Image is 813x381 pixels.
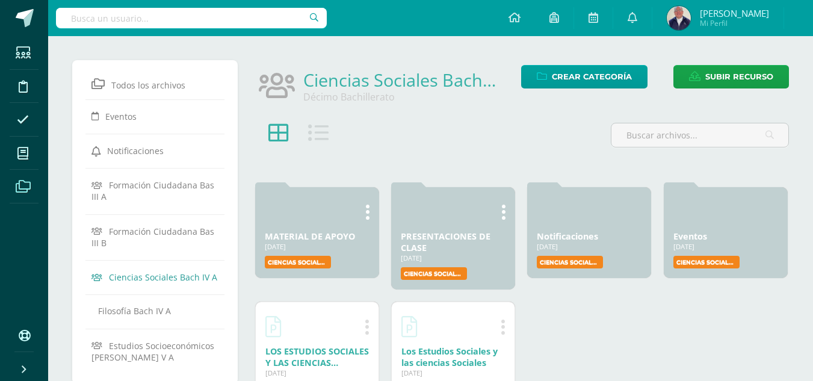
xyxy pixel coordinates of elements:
a: Subir recurso [673,65,789,88]
label: Ciencias Sociales Bach IV [673,256,740,268]
img: 4400bde977c2ef3c8e0f06f5677fdb30.png [667,6,691,30]
span: Mi Perfil [700,18,769,28]
a: Los Estudios Sociales y las ciencias Sociales [401,345,498,368]
a: Descargar Los Estudios Sociales y las ciencias Sociales.pptx [401,312,417,341]
div: [DATE] [401,368,505,377]
a: Formación Ciudadana Bas III A [91,174,218,207]
a: Notificaciones [91,140,218,161]
a: Filosofía Bach IV A [91,300,218,321]
div: Notificaciones Ciencias Sociales Bach IV Décimo Bachillerato 'A' [537,231,641,242]
div: [DATE] [265,368,369,377]
a: Formación Ciudadana Bas III B [91,220,218,253]
a: Ciencias Sociales Bach IV A [303,68,517,91]
span: Subir recurso [705,66,773,88]
a: Estudios Socioeconómicos [PERSON_NAME] V A [91,335,218,368]
div: MATERIAL DE APOYO [265,231,369,242]
a: Todos los archivos [91,73,218,94]
span: Estudios Socioeconómicos [PERSON_NAME] V A [91,340,214,363]
div: Eventos Ciencias Sociales Bach IV Décimo Bachillerato 'A' [673,231,778,242]
label: Ciencias Sociales Bach IV A [401,267,467,280]
label: Ciencias Sociales Bach IV [537,256,603,268]
span: Ciencias Sociales Bach IV A [109,271,217,283]
a: PRESENTACIONES DE CLASE [401,231,490,253]
a: Ciencias Sociales Bach IV A [91,266,218,288]
label: Ciencias Sociales Bach IV A [265,256,331,268]
a: LOS ESTUDIOS SOCIALES Y LAS CIENCIAS SOCIALES [265,345,369,380]
span: Crear Categoría [552,66,632,88]
a: Acciones [501,197,506,223]
div: [DATE] [401,253,505,262]
a: MATERIAL DE APOYO [265,231,355,242]
span: Todos los archivos [111,79,185,91]
input: Busca un usuario... [56,8,327,28]
a: Notificaciones [537,231,598,242]
span: Filosofía Bach IV A [98,305,171,317]
span: Eventos [105,111,137,122]
a: Crear Categoría [521,65,648,88]
a: Descargar LOS ESTUDIOS SOCIALES Y LAS CIENCIAS SOCIALES.pptx [265,312,281,341]
span: [PERSON_NAME] [700,7,769,19]
div: [DATE] [265,242,369,251]
div: [DATE] [537,242,641,251]
div: Descargar Los Estudios Sociales y las ciencias Sociales.pptx [401,345,505,368]
div: Descargar LOS ESTUDIOS SOCIALES Y LAS CIENCIAS SOCIALES.pptx [265,345,369,368]
div: [DATE] [673,242,778,251]
a: Acciones [365,197,370,223]
a: Acciones [365,312,369,338]
a: Eventos [673,231,707,242]
span: Notificaciones [107,145,164,156]
a: Acciones [501,312,505,338]
div: PRESENTACIONES DE CLASE [401,231,505,253]
a: Eventos [91,105,218,127]
span: Formación Ciudadana Bas III A [91,179,214,202]
span: Formación Ciudadana Bas III B [91,226,214,249]
input: Buscar archivos... [611,123,788,147]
